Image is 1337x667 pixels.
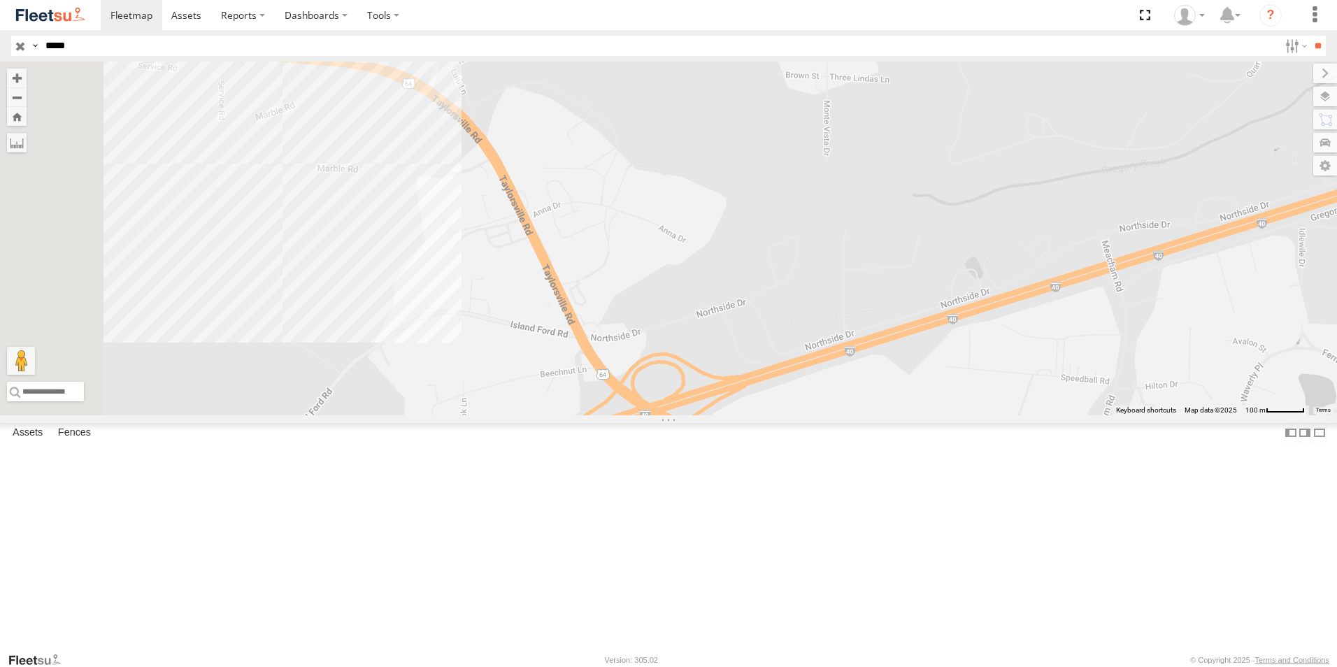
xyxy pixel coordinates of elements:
[1241,406,1309,415] button: Map Scale: 100 m per 52 pixels
[7,347,35,375] button: Drag Pegman onto the map to open Street View
[1185,406,1237,414] span: Map data ©2025
[1190,656,1329,664] div: © Copyright 2025 -
[7,107,27,126] button: Zoom Home
[8,653,72,667] a: Visit our Website
[1259,4,1282,27] i: ?
[7,69,27,87] button: Zoom in
[7,87,27,107] button: Zoom out
[14,6,87,24] img: fleetsu-logo-horizontal.svg
[1255,656,1329,664] a: Terms and Conditions
[7,133,27,152] label: Measure
[1313,156,1337,175] label: Map Settings
[1280,36,1310,56] label: Search Filter Options
[51,423,98,443] label: Fences
[1316,408,1331,413] a: Terms
[1284,423,1298,443] label: Dock Summary Table to the Left
[1313,423,1327,443] label: Hide Summary Table
[6,423,50,443] label: Assets
[1169,5,1210,26] div: Cristy Hull
[1298,423,1312,443] label: Dock Summary Table to the Right
[1116,406,1176,415] button: Keyboard shortcuts
[29,36,41,56] label: Search Query
[1245,406,1266,414] span: 100 m
[605,656,658,664] div: Version: 305.02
